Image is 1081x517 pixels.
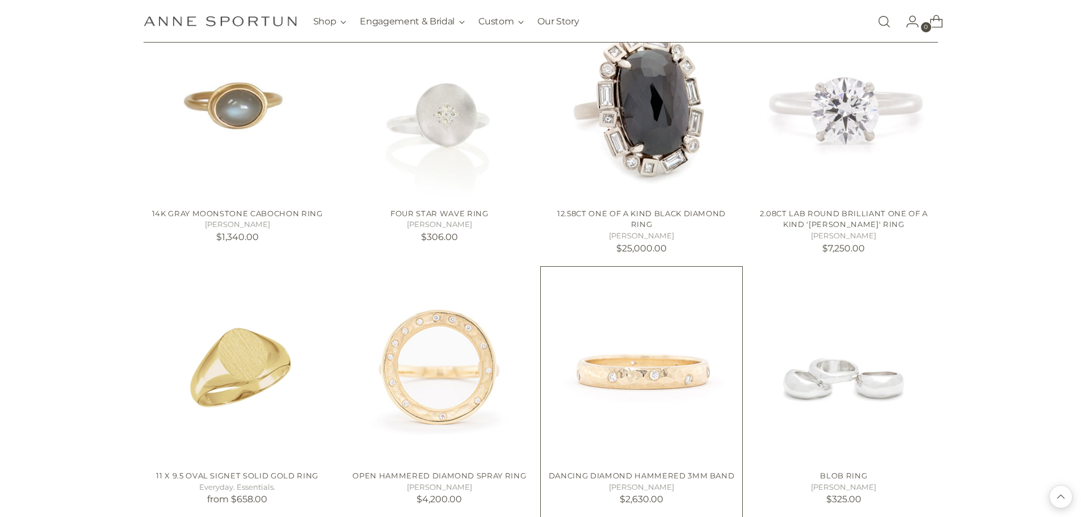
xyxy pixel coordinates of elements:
[144,482,331,493] h5: Everyday. Essentials.
[750,11,937,199] a: 2.08ct Lab Round Brilliant One of a Kind 'Annie' Ring
[144,219,331,230] h5: [PERSON_NAME]
[346,219,533,230] h5: [PERSON_NAME]
[360,9,465,34] button: Engagement & Bridal
[549,471,735,480] a: Dancing Diamond Hammered 3mm Band
[897,10,919,33] a: Go to the account page
[548,230,735,242] h5: [PERSON_NAME]
[478,9,524,34] button: Custom
[346,11,533,199] a: Four Star Wave Ring
[313,9,347,34] button: Shop
[417,494,462,505] span: $4,200.00
[548,482,735,493] h5: [PERSON_NAME]
[920,10,943,33] a: Open cart modal
[156,471,318,480] a: 11 x 9.5 Oval Signet Solid Gold Ring
[1050,486,1072,508] button: Back to top
[144,493,331,506] p: from $658.00
[873,10,895,33] a: Open search modal
[921,22,931,32] span: 0
[152,209,323,218] a: 14k Gray Moonstone Cabochon Ring
[390,209,489,218] a: Four Star Wave Ring
[557,209,726,229] a: 12.58ct One of a Kind Black Diamond Ring
[826,494,861,505] span: $325.00
[750,482,937,493] h5: [PERSON_NAME]
[216,232,259,242] span: $1,340.00
[620,494,663,505] span: $2,630.00
[548,11,735,199] a: 12.58ct One of a Kind Black Diamond Ring
[421,232,458,242] span: $306.00
[537,9,579,34] a: Our Story
[144,274,331,461] a: 11 x 9.5 Oval Signet Solid Gold Ring
[144,16,297,27] a: Anne Sportun Fine Jewellery
[346,482,533,493] h5: [PERSON_NAME]
[616,243,667,254] span: $25,000.00
[548,274,735,461] a: Dancing Diamond Hammered 3mm Band
[820,471,867,480] a: Blob Ring
[144,11,331,199] a: 14k Gray Moonstone Cabochon Ring
[750,274,937,461] a: Blob Ring
[760,209,928,229] a: 2.08ct Lab Round Brilliant One of a Kind '[PERSON_NAME]' Ring
[822,243,865,254] span: $7,250.00
[750,230,937,242] h5: [PERSON_NAME]
[346,274,533,461] a: Open Hammered Diamond Spray Ring
[352,471,526,480] a: Open Hammered Diamond Spray Ring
